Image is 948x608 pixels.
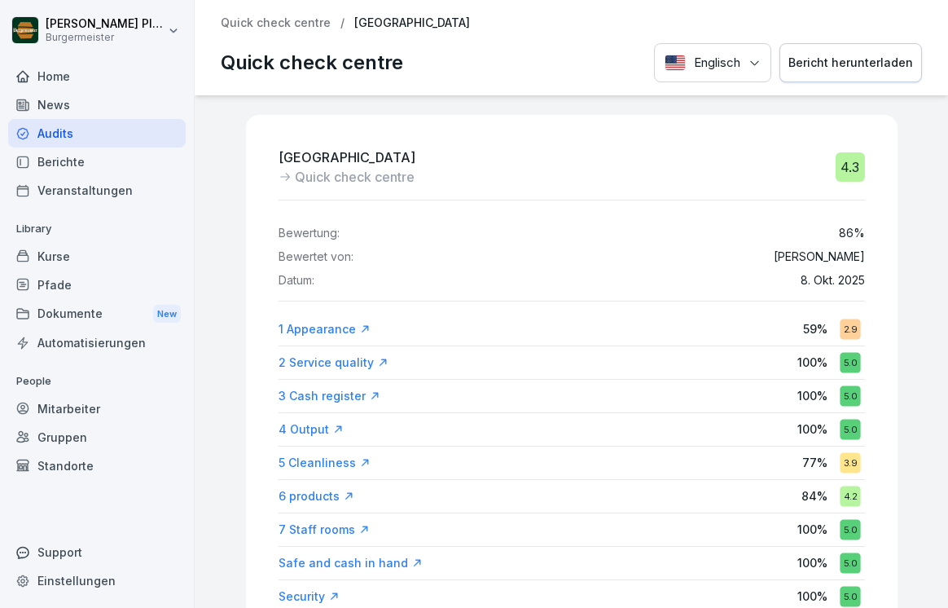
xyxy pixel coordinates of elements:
div: 5.0 [840,519,860,540]
div: 5.0 [840,553,860,573]
a: Security [279,588,340,605]
a: Berichte [8,148,186,176]
a: Pfade [8,271,186,299]
a: News [8,90,186,119]
div: 5.0 [840,586,860,606]
p: Quick check centre [295,167,415,187]
button: Bericht herunterladen [779,43,922,83]
a: 6 products [279,488,354,504]
a: 3 Cash register [279,388,380,404]
button: Language [654,43,771,83]
div: Bericht herunterladen [788,54,913,72]
p: People [8,368,186,394]
a: Kurse [8,242,186,271]
a: Gruppen [8,423,186,452]
a: Mitarbeiter [8,394,186,423]
p: 86 % [839,227,865,240]
a: Quick check centre [221,16,331,30]
a: 7 Staff rooms [279,522,370,538]
p: Englisch [694,54,740,73]
div: 5.0 [840,352,860,372]
p: [GEOGRAPHIC_DATA] [354,16,470,30]
p: Burgermeister [46,32,165,43]
div: 4.3 [836,152,865,182]
div: 2.9 [840,319,860,339]
div: 3.9 [840,452,860,473]
img: Englisch [665,55,686,71]
a: 4 Output [279,421,344,438]
a: Standorte [8,452,186,480]
p: 100 % [797,354,827,371]
p: Library [8,216,186,242]
div: Dokumente [8,299,186,329]
p: 84 % [801,487,827,504]
p: / [340,16,345,30]
p: [PERSON_NAME] [774,250,865,264]
a: Home [8,62,186,90]
p: [GEOGRAPHIC_DATA] [279,148,415,167]
p: 100 % [797,421,827,438]
a: Safe and cash in hand [279,555,423,571]
p: 100 % [797,554,827,571]
p: Bewertet von: [279,250,353,264]
p: Datum: [279,274,314,288]
div: 4.2 [840,486,860,506]
a: 2 Service quality [279,355,388,371]
p: Quick check centre [221,48,403,77]
a: Veranstaltungen [8,176,186,205]
p: 8. Okt. 2025 [801,274,865,288]
a: Audits [8,119,186,148]
a: 1 Appearance [279,321,371,337]
p: 77 % [802,454,827,471]
a: Automatisierungen [8,328,186,357]
p: 100 % [797,521,827,538]
p: Bewertung: [279,227,340,240]
p: 100 % [797,588,827,605]
div: New [153,305,181,324]
div: 5.0 [840,386,860,406]
a: DokumenteNew [8,299,186,329]
p: [PERSON_NAME] Pleger [46,17,165,31]
div: Support [8,538,186,566]
a: Einstellungen [8,566,186,595]
a: 5 Cleanliness [279,455,371,471]
p: 59 % [803,320,827,337]
div: 5.0 [840,419,860,439]
p: 100 % [797,387,827,404]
